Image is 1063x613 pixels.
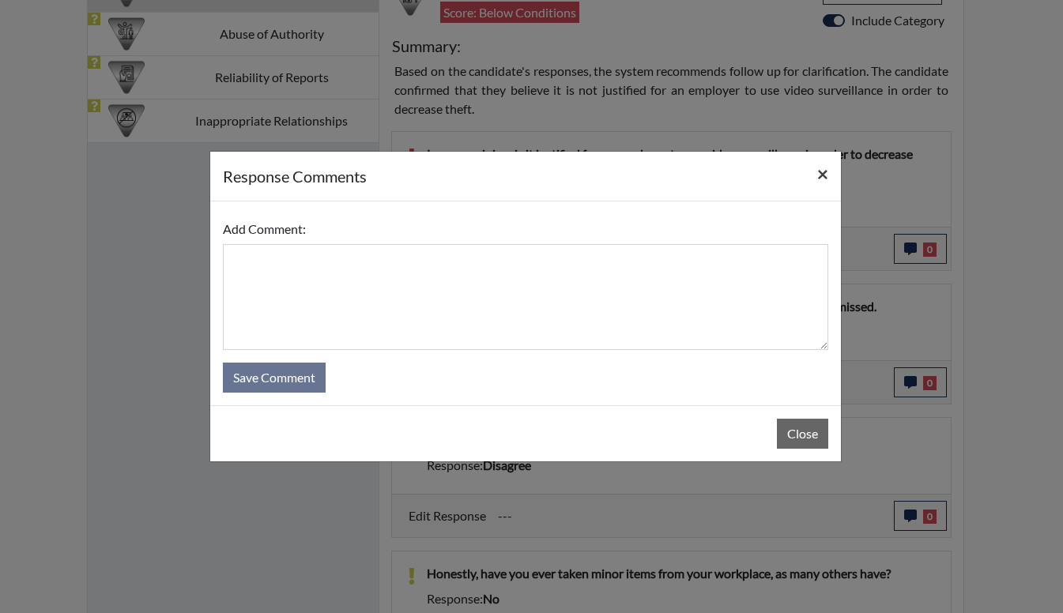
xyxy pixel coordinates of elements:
[223,164,367,188] h5: response Comments
[817,162,828,185] span: ×
[223,214,306,244] label: Add Comment:
[805,152,841,196] button: Close
[777,419,828,449] button: Close
[223,363,326,393] button: Save Comment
